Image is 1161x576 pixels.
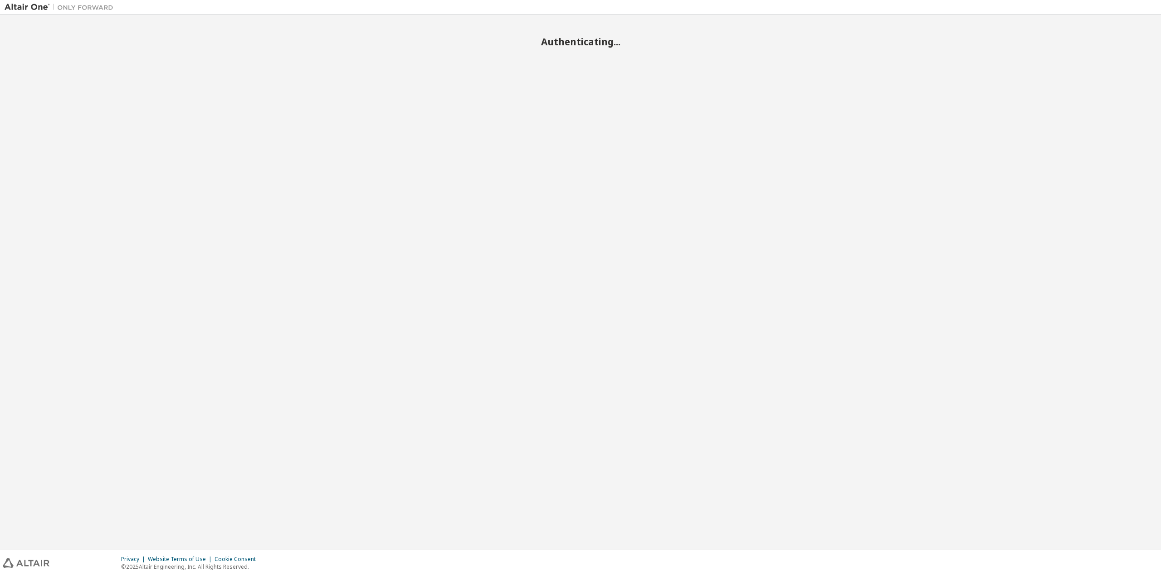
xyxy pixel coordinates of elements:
div: Cookie Consent [215,556,261,563]
div: Privacy [121,556,148,563]
div: Website Terms of Use [148,556,215,563]
img: Altair One [5,3,118,12]
img: altair_logo.svg [3,558,49,568]
h2: Authenticating... [5,36,1156,48]
p: © 2025 Altair Engineering, Inc. All Rights Reserved. [121,563,261,571]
